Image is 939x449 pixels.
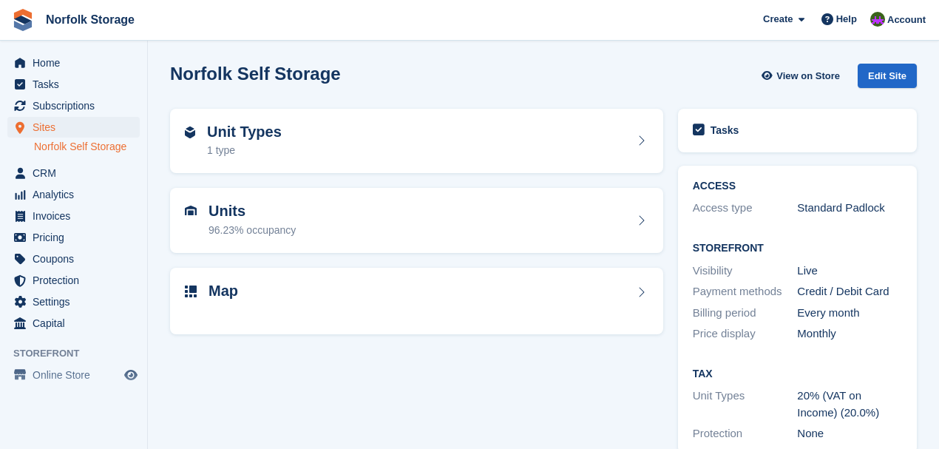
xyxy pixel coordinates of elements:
[7,313,140,334] a: menu
[207,124,282,141] h2: Unit Types
[7,74,140,95] a: menu
[33,74,121,95] span: Tasks
[12,9,34,31] img: stora-icon-8386f47178a22dfd0bd8f6a31ec36ba5ce8667c1dd55bd0f319d3a0aa187defe.svg
[797,263,902,280] div: Live
[33,270,121,291] span: Protection
[693,263,798,280] div: Visibility
[693,305,798,322] div: Billing period
[170,188,663,253] a: Units 96.23% occupancy
[33,95,121,116] span: Subscriptions
[7,95,140,116] a: menu
[797,425,902,442] div: None
[7,117,140,138] a: menu
[797,388,902,421] div: 20% (VAT on Income) (20.0%)
[33,117,121,138] span: Sites
[185,286,197,297] img: map-icn-33ee37083ee616e46c38cad1a60f524a97daa1e2b2c8c0bc3eb3415660979fc1.svg
[858,64,917,88] div: Edit Site
[7,163,140,183] a: menu
[693,283,798,300] div: Payment methods
[33,53,121,73] span: Home
[763,12,793,27] span: Create
[7,291,140,312] a: menu
[797,200,902,217] div: Standard Padlock
[887,13,926,27] span: Account
[693,180,902,192] h2: ACCESS
[34,140,140,154] a: Norfolk Self Storage
[693,325,798,342] div: Price display
[33,184,121,205] span: Analytics
[7,53,140,73] a: menu
[122,366,140,384] a: Preview store
[209,283,238,300] h2: Map
[185,126,195,138] img: unit-type-icn-2b2737a686de81e16bb02015468b77c625bbabd49415b5ef34ead5e3b44a266d.svg
[33,163,121,183] span: CRM
[209,223,296,238] div: 96.23% occupancy
[170,268,663,335] a: Map
[209,203,296,220] h2: Units
[7,270,140,291] a: menu
[797,283,902,300] div: Credit / Debit Card
[207,143,282,158] div: 1 type
[7,365,140,385] a: menu
[7,227,140,248] a: menu
[870,12,885,27] img: Tom Pearson
[33,206,121,226] span: Invoices
[185,206,197,216] img: unit-icn-7be61d7bf1b0ce9d3e12c5938cc71ed9869f7b940bace4675aadf7bd6d80202e.svg
[858,64,917,94] a: Edit Site
[33,227,121,248] span: Pricing
[7,184,140,205] a: menu
[759,64,846,88] a: View on Store
[170,64,341,84] h2: Norfolk Self Storage
[7,249,140,269] a: menu
[33,365,121,385] span: Online Store
[693,368,902,380] h2: Tax
[776,69,840,84] span: View on Store
[836,12,857,27] span: Help
[693,388,798,421] div: Unit Types
[797,325,902,342] div: Monthly
[693,200,798,217] div: Access type
[33,291,121,312] span: Settings
[711,124,739,137] h2: Tasks
[797,305,902,322] div: Every month
[693,243,902,254] h2: Storefront
[33,249,121,269] span: Coupons
[13,346,147,361] span: Storefront
[7,206,140,226] a: menu
[693,425,798,442] div: Protection
[33,313,121,334] span: Capital
[170,109,663,174] a: Unit Types 1 type
[40,7,140,32] a: Norfolk Storage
